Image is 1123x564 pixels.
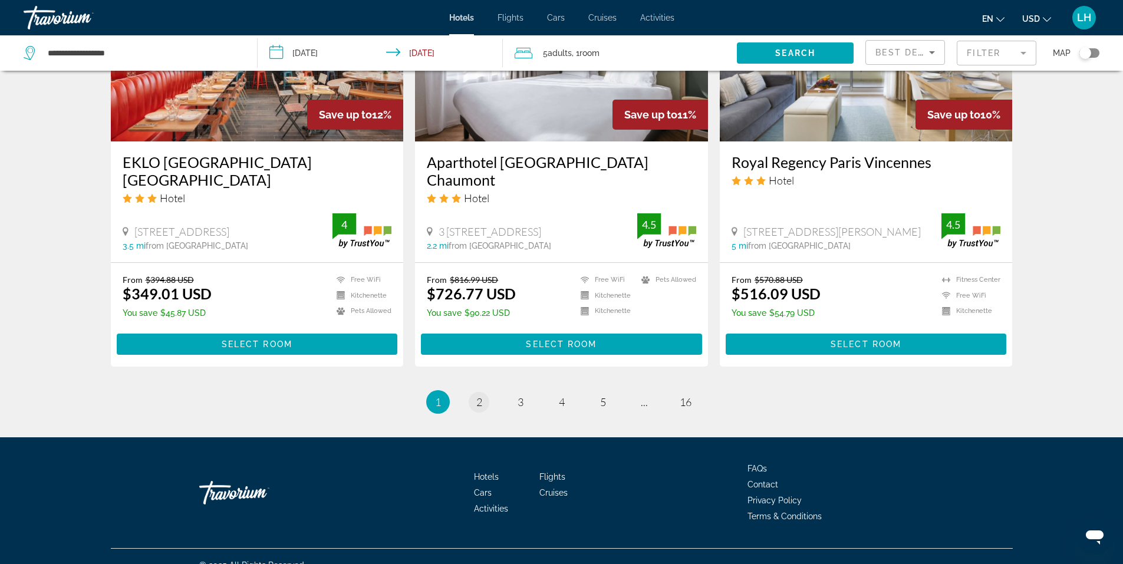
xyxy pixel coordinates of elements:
a: Hotels [449,13,474,22]
li: Free WiFi [575,275,635,285]
span: From [427,275,447,285]
span: [STREET_ADDRESS][PERSON_NAME] [743,225,921,238]
div: 10% [915,100,1012,130]
span: 1 [435,395,441,408]
p: $45.87 USD [123,308,212,318]
span: from [GEOGRAPHIC_DATA] [748,241,851,250]
li: Pets Allowed [635,275,696,285]
span: 16 [680,395,691,408]
button: Check-in date: Nov 28, 2025 Check-out date: Nov 30, 2025 [258,35,503,71]
div: 12% [307,100,403,130]
a: Royal Regency Paris Vincennes [732,153,1001,171]
span: Adults [548,48,572,58]
a: Cars [547,13,565,22]
span: Save up to [319,108,372,121]
span: Save up to [927,108,980,121]
span: You save [123,308,157,318]
a: Activities [474,504,508,513]
div: 3 star Hotel [123,192,392,205]
li: Fitness Center [936,275,1000,285]
span: 5 [600,395,606,408]
img: trustyou-badge.svg [332,213,391,248]
span: USD [1022,14,1040,24]
button: Change currency [1022,10,1051,27]
button: Select Room [117,334,398,355]
li: Kitchenette [575,291,635,301]
span: 3.5 mi [123,241,146,250]
a: Terms & Conditions [747,512,822,521]
li: Kitchenette [575,306,635,316]
a: Activities [640,13,674,22]
span: Map [1053,45,1071,61]
span: Select Room [831,339,901,349]
span: 3 [518,395,523,408]
a: Flights [539,472,565,481]
nav: Pagination [111,390,1013,414]
h3: EKLO [GEOGRAPHIC_DATA] [GEOGRAPHIC_DATA] [123,153,392,189]
button: User Menu [1069,5,1099,30]
a: Flights [498,13,523,22]
a: Aparthotel [GEOGRAPHIC_DATA] Chaumont [427,153,696,189]
button: Select Room [726,334,1007,355]
li: Kitchenette [331,291,391,301]
del: $816.99 USD [450,275,498,285]
span: Hotels [474,472,499,481]
span: LH [1077,12,1091,24]
p: $54.79 USD [732,308,821,318]
span: , 1 [572,45,600,61]
a: Contact [747,480,778,489]
a: Cars [474,488,492,497]
span: from [GEOGRAPHIC_DATA] [449,241,551,250]
ins: $349.01 USD [123,285,212,302]
span: 5 [543,45,572,61]
li: Pets Allowed [331,306,391,316]
div: 11% [612,100,708,130]
span: [STREET_ADDRESS] [134,225,229,238]
a: FAQs [747,464,767,473]
a: Travorium [199,475,317,510]
li: Free WiFi [331,275,391,285]
a: Privacy Policy [747,496,802,505]
del: $394.88 USD [146,275,194,285]
li: Free WiFi [936,291,1000,301]
a: Select Room [726,337,1007,349]
a: Cruises [588,13,617,22]
span: Hotel [769,174,794,187]
a: Select Room [117,337,398,349]
mat-select: Sort by [875,45,935,60]
button: Filter [957,40,1036,66]
span: Select Room [222,339,292,349]
div: 4.5 [941,217,965,232]
span: 5 mi [732,241,748,250]
li: Kitchenette [936,306,1000,316]
span: 4 [559,395,565,408]
span: Hotel [464,192,489,205]
a: Cruises [539,488,568,497]
span: Select Room [526,339,597,349]
div: 3 star Hotel [427,192,696,205]
span: From [732,275,752,285]
img: trustyou-badge.svg [637,213,696,248]
span: Best Deals [875,48,937,57]
span: en [982,14,993,24]
button: Select Room [421,334,702,355]
button: Toggle map [1071,48,1099,58]
span: Hotel [160,192,185,205]
div: 3 star Hotel [732,174,1001,187]
button: Search [737,42,854,64]
span: From [123,275,143,285]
